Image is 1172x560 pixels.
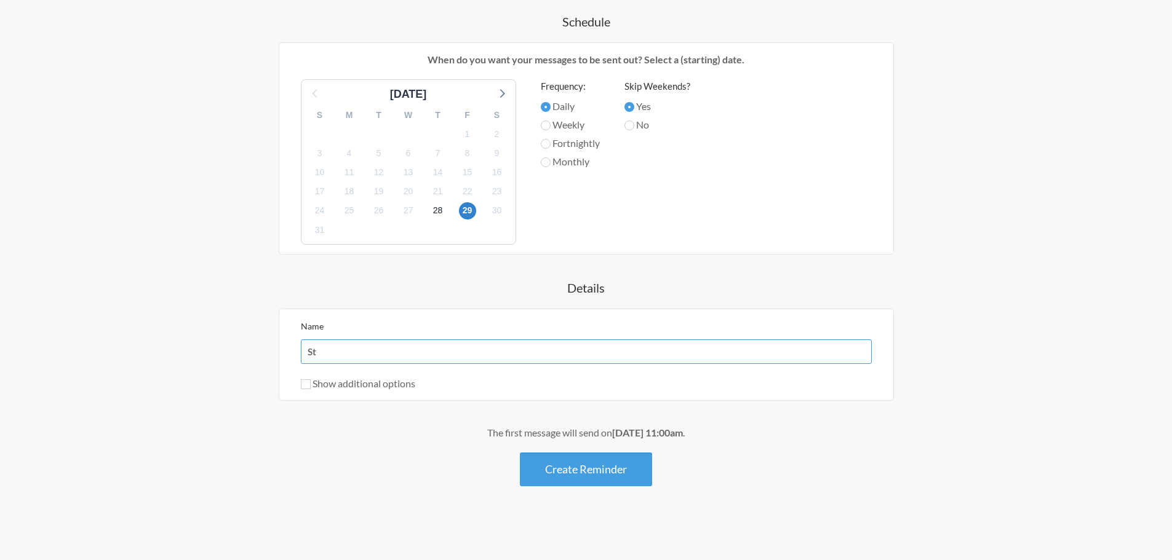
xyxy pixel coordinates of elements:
label: Yes [624,99,690,114]
span: Saturday, September 13, 2025 [400,164,417,181]
h4: Schedule [229,13,943,30]
input: Show additional options [301,379,311,389]
span: Tuesday, September 16, 2025 [488,164,506,181]
span: Friday, September 26, 2025 [370,202,388,219]
input: Weekly [541,120,551,130]
span: Thursday, September 18, 2025 [341,183,358,200]
div: S [482,106,512,125]
label: Weekly [541,117,600,132]
span: Tuesday, September 9, 2025 [488,144,506,162]
input: Monthly [541,157,551,167]
span: Tuesday, September 23, 2025 [488,183,506,200]
label: No [624,117,690,132]
label: Frequency: [541,79,600,93]
span: Saturday, September 27, 2025 [400,202,417,219]
label: Show additional options [301,377,415,389]
span: Wednesday, September 24, 2025 [311,202,329,219]
div: T [423,106,453,125]
label: Skip Weekends? [624,79,690,93]
div: S [305,106,335,125]
label: Name [301,321,324,331]
span: Wednesday, September 17, 2025 [311,183,329,200]
p: When do you want your messages to be sent out? Select a (starting) date. [289,52,884,67]
span: Saturday, September 6, 2025 [400,144,417,162]
button: Create Reminder [520,452,652,486]
div: W [394,106,423,125]
span: Friday, September 12, 2025 [370,164,388,181]
span: Tuesday, September 2, 2025 [488,125,506,143]
span: Monday, September 29, 2025 [459,202,476,219]
div: The first message will send on . [229,425,943,440]
strong: [DATE] 11:00am [612,427,683,438]
span: Thursday, September 25, 2025 [341,202,358,219]
span: Sunday, September 28, 2025 [429,202,447,219]
label: Daily [541,99,600,114]
span: Wednesday, September 10, 2025 [311,164,329,181]
div: [DATE] [385,86,432,103]
span: Monday, September 15, 2025 [459,164,476,181]
span: Wednesday, October 1, 2025 [311,221,329,239]
span: Monday, September 1, 2025 [459,125,476,143]
span: Thursday, September 4, 2025 [341,144,358,162]
span: Monday, September 8, 2025 [459,144,476,162]
span: Wednesday, September 3, 2025 [311,144,329,162]
input: Fortnightly [541,139,551,149]
span: Thursday, September 11, 2025 [341,164,358,181]
input: Yes [624,102,634,112]
div: M [335,106,364,125]
label: Monthly [541,154,600,169]
span: Saturday, September 20, 2025 [400,183,417,200]
span: Sunday, September 7, 2025 [429,144,447,162]
span: Monday, September 22, 2025 [459,183,476,200]
div: T [364,106,394,125]
span: Friday, September 19, 2025 [370,183,388,200]
h4: Details [229,279,943,296]
span: Tuesday, September 30, 2025 [488,202,506,219]
input: We suggest a 2 to 4 word name [301,339,872,364]
span: Friday, September 5, 2025 [370,144,388,162]
label: Fortnightly [541,136,600,151]
span: Sunday, September 21, 2025 [429,183,447,200]
span: Sunday, September 14, 2025 [429,164,447,181]
div: F [453,106,482,125]
input: No [624,120,634,130]
input: Daily [541,102,551,112]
